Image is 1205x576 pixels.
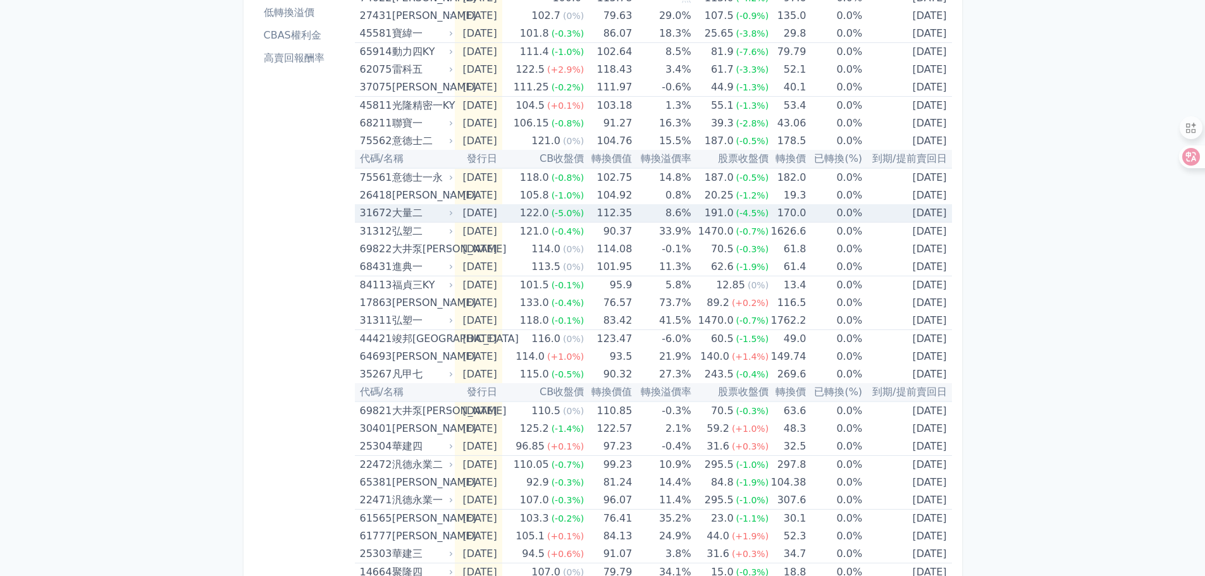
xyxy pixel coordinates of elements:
[455,365,502,383] td: [DATE]
[714,276,748,294] div: 12.85
[584,150,632,168] th: 轉換價值
[517,25,552,42] div: 101.8
[769,365,806,383] td: 269.6
[455,187,502,204] td: [DATE]
[632,420,691,438] td: 2.1%
[732,424,769,434] span: (+1.0%)
[392,420,450,438] div: [PERSON_NAME]
[552,298,584,308] span: (-0.4%)
[736,118,769,128] span: (-2.8%)
[259,25,350,46] a: CBAS權利金
[702,7,736,25] div: 107.5
[392,25,450,42] div: 寶緯一
[704,438,732,455] div: 31.6
[632,7,691,25] td: 29.0%
[360,330,389,348] div: 44421
[736,208,769,218] span: (-4.5%)
[529,258,563,276] div: 113.5
[806,97,862,115] td: 0.0%
[632,25,691,43] td: 18.3%
[632,61,691,78] td: 3.4%
[392,187,450,204] div: [PERSON_NAME]
[392,43,450,61] div: 動力四KY
[806,7,862,25] td: 0.0%
[517,43,552,61] div: 111.4
[708,78,736,96] div: 44.9
[584,312,632,330] td: 83.42
[529,132,563,150] div: 121.0
[455,61,502,78] td: [DATE]
[502,150,584,168] th: CB收盤價
[632,276,691,295] td: 5.8%
[360,132,389,150] div: 75562
[360,114,389,132] div: 68211
[708,240,736,258] div: 70.5
[529,240,563,258] div: 114.0
[259,3,350,23] a: 低轉換溢價
[584,330,632,348] td: 123.47
[517,223,552,240] div: 121.0
[806,223,862,241] td: 0.0%
[392,348,450,365] div: [PERSON_NAME]
[702,187,736,204] div: 20.25
[259,5,350,20] li: 低轉換溢價
[806,132,862,150] td: 0.0%
[360,204,389,222] div: 31672
[704,294,732,312] div: 89.2
[632,43,691,61] td: 8.5%
[455,401,502,420] td: [DATE]
[736,136,769,146] span: (-0.5%)
[769,420,806,438] td: 48.3
[563,11,584,21] span: (0%)
[517,169,552,187] div: 118.0
[769,240,806,258] td: 61.8
[584,401,632,420] td: 110.85
[691,150,769,168] th: 股票收盤價
[736,316,769,326] span: (-0.7%)
[769,78,806,97] td: 40.1
[702,169,736,187] div: 187.0
[769,25,806,43] td: 29.8
[455,330,502,348] td: [DATE]
[455,294,502,312] td: [DATE]
[696,223,736,240] div: 1470.0
[806,61,862,78] td: 0.0%
[455,383,502,401] th: 發行日
[708,114,736,132] div: 39.3
[584,204,632,223] td: 112.35
[455,25,502,43] td: [DATE]
[862,420,951,438] td: [DATE]
[769,43,806,61] td: 79.79
[769,97,806,115] td: 53.4
[584,61,632,78] td: 118.43
[552,118,584,128] span: (-0.8%)
[806,420,862,438] td: 0.0%
[862,132,951,150] td: [DATE]
[455,240,502,258] td: [DATE]
[632,78,691,97] td: -0.6%
[769,61,806,78] td: 52.1
[360,7,389,25] div: 27431
[584,187,632,204] td: 104.92
[708,61,736,78] div: 61.7
[360,25,389,42] div: 45581
[698,348,732,365] div: 140.0
[517,312,552,329] div: 118.0
[547,101,584,111] span: (+0.1%)
[360,258,389,276] div: 68431
[806,348,862,365] td: 0.0%
[732,352,769,362] span: (+1.4%)
[529,7,563,25] div: 102.7
[552,226,584,236] span: (-0.4%)
[360,61,389,78] div: 62075
[455,258,502,276] td: [DATE]
[632,150,691,168] th: 轉換溢價率
[632,187,691,204] td: 0.8%
[862,43,951,61] td: [DATE]
[736,28,769,39] span: (-3.8%)
[806,25,862,43] td: 0.0%
[355,150,455,168] th: 代碼/名稱
[392,402,450,420] div: 大井泵[PERSON_NAME]
[736,11,769,21] span: (-0.9%)
[769,312,806,330] td: 1762.2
